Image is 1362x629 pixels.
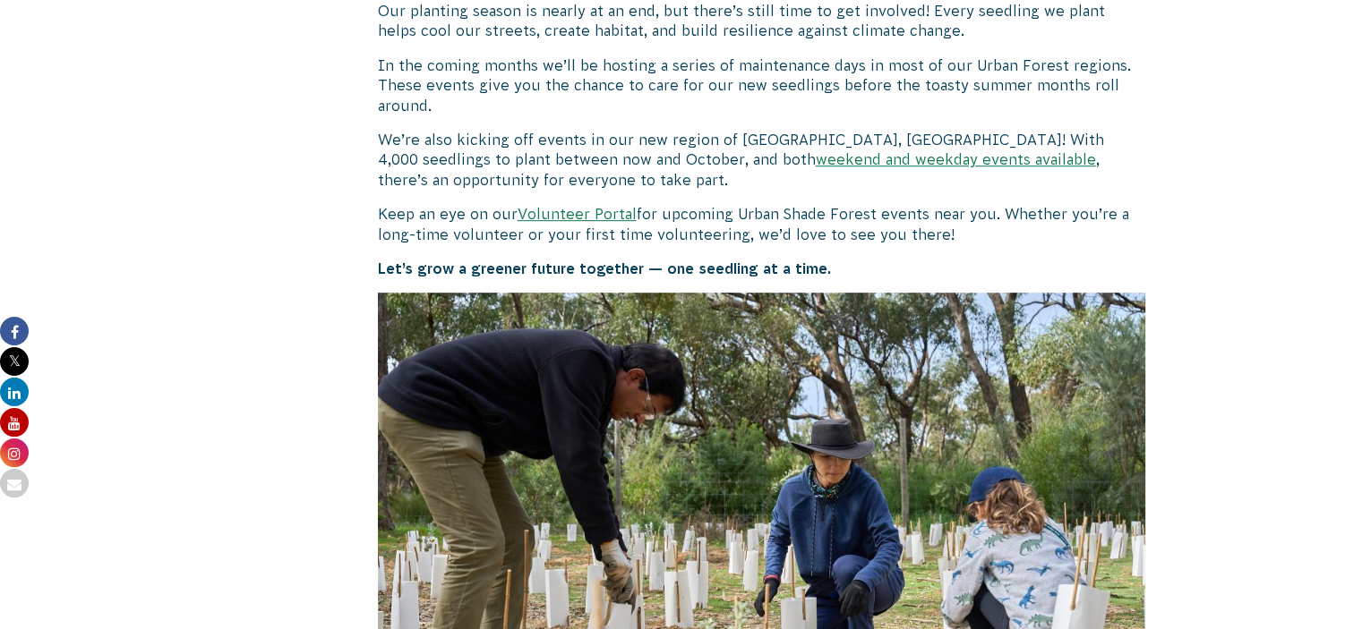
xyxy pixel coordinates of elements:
p: Our planting season is nearly at an end, but there’s still time to get involved! Every seedling w... [378,1,1146,41]
p: Keep an eye on our for upcoming Urban Shade Forest events near you. Whether you’re a long-time vo... [378,204,1146,244]
a: Volunteer Portal [518,206,637,222]
a: weekend and weekday events available [816,151,1096,167]
p: We’re also kicking off events in our new region of [GEOGRAPHIC_DATA], [GEOGRAPHIC_DATA]! With 4,0... [378,130,1146,190]
strong: Let’s grow a greener future together — one seedling at a time. [378,260,831,276]
p: In the coming months we’ll be hosting a series of maintenance days in most of our Urban Forest re... [378,55,1146,115]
